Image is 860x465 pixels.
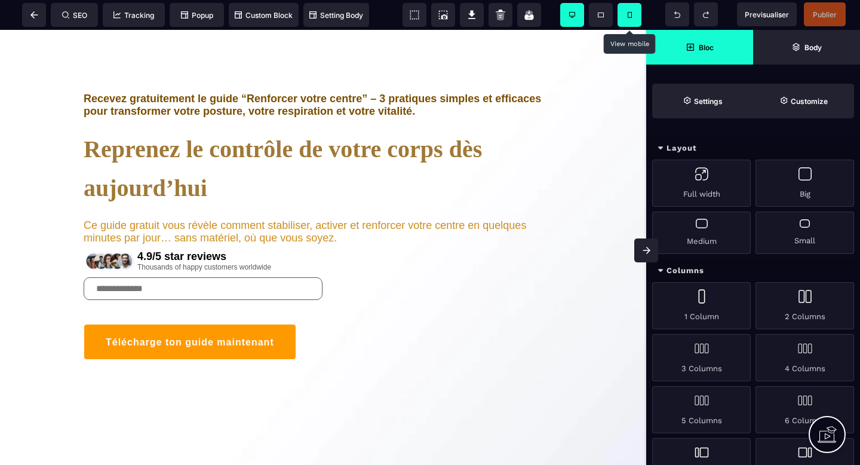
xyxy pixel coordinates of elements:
[753,84,854,118] span: Open Style Manager
[652,84,753,118] span: Settings
[431,3,455,27] span: Screenshot
[813,10,837,19] span: Publier
[755,282,854,329] div: 2 Columns
[755,160,854,207] div: Big
[84,294,296,330] button: Télécharge ton guide maintenant
[804,43,822,52] strong: Body
[235,11,293,20] span: Custom Block
[646,260,860,282] div: Columns
[652,212,751,254] div: Medium
[755,386,854,433] div: 6 Columns
[755,334,854,381] div: 4 Columns
[699,43,714,52] strong: Bloc
[652,386,751,433] div: 5 Columns
[755,212,854,254] div: Small
[646,137,860,160] div: Layout
[646,30,753,65] span: Open Blocks
[403,3,426,27] span: View components
[113,11,154,20] span: Tracking
[791,97,828,106] strong: Customize
[652,334,751,381] div: 3 Columns
[737,2,797,26] span: Preview
[652,160,751,207] div: Full width
[652,282,751,329] div: 1 Column
[694,97,723,106] strong: Settings
[745,10,789,19] span: Previsualiser
[309,11,363,20] span: Setting Body
[84,219,137,243] img: 7ce4f1d884bec3e3122cfe95a8df0004_rating.png
[62,11,87,20] span: SEO
[181,11,213,20] span: Popup
[753,30,860,65] span: Open Layer Manager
